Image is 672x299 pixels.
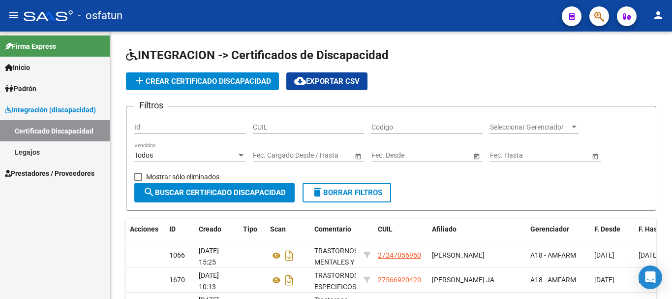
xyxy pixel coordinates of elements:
datatable-header-cell: Acciones [126,219,165,240]
mat-icon: menu [8,9,20,21]
span: 27247056950 [378,251,421,259]
datatable-header-cell: ID [165,219,195,240]
span: Crear Certificado Discapacidad [134,77,271,86]
mat-icon: delete [311,186,323,198]
button: Exportar CSV [286,72,367,90]
datatable-header-cell: Comentario [310,219,360,240]
datatable-header-cell: Afiliado [428,219,526,240]
mat-icon: search [143,186,155,198]
span: [DATE] [639,251,659,259]
span: Borrar Filtros [311,188,382,197]
button: Buscar Certificado Discapacidad [134,183,295,202]
input: Fecha inicio [371,151,407,160]
span: Buscar Certificado Discapacidad [143,188,286,197]
button: Open calendar [471,151,482,161]
span: Acciones [130,225,158,233]
mat-icon: cloud_download [294,75,306,87]
span: F. Hasta [639,225,664,233]
span: [DATE] 15:25 [199,247,219,266]
span: 27566920420 [378,276,421,284]
span: - osfatun [78,5,122,27]
span: Creado [199,225,221,233]
mat-icon: person [652,9,664,21]
button: Open calendar [590,151,600,161]
span: Gerenciador [530,225,569,233]
input: Fecha inicio [253,151,289,160]
input: Fecha fin [416,151,464,160]
span: [DATE] [594,251,614,259]
datatable-header-cell: Tipo [239,219,266,240]
i: Descargar documento [283,272,296,288]
span: Exportar CSV [294,77,360,86]
span: Mostrar sólo eliminados [146,171,219,183]
span: A18 - AMFARM [530,276,576,284]
span: Prestadores / Proveedores [5,168,94,179]
span: CUIL [378,225,393,233]
i: Descargar documento [283,248,296,264]
button: Crear Certificado Discapacidad [126,72,279,90]
span: Firma Express [5,41,56,52]
span: Integración (discapacidad) [5,104,96,115]
datatable-header-cell: F. Desde [590,219,635,240]
span: Padrón [5,83,36,94]
input: Fecha fin [534,151,582,160]
mat-icon: add [134,75,146,87]
button: Borrar Filtros [303,183,391,202]
span: A18 - AMFARM [530,251,576,259]
span: 1670 [169,276,185,284]
span: Comentario [314,225,351,233]
span: ID [169,225,176,233]
span: Scan [270,225,286,233]
span: Seleccionar Gerenciador [490,123,570,132]
div: Open Intercom Messenger [639,266,662,289]
input: Fecha fin [297,151,345,160]
datatable-header-cell: CUIL [374,219,428,240]
span: 1066 [169,251,185,259]
span: [DATE] [594,276,614,284]
input: Fecha inicio [490,151,526,160]
span: [DATE] 10:13 [199,271,219,291]
span: [PERSON_NAME] JA [432,276,494,284]
span: INTEGRACION -> Certificados de Discapacidad [126,48,389,62]
span: Tipo [243,225,257,233]
span: Inicio [5,62,30,73]
span: [PERSON_NAME] [432,251,485,259]
datatable-header-cell: Creado [195,219,239,240]
datatable-header-cell: Gerenciador [526,219,590,240]
button: Open calendar [353,151,363,161]
span: Todos [134,151,153,159]
span: Afiliado [432,225,457,233]
datatable-header-cell: Scan [266,219,310,240]
h3: Filtros [134,99,168,112]
span: F. Desde [594,225,620,233]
